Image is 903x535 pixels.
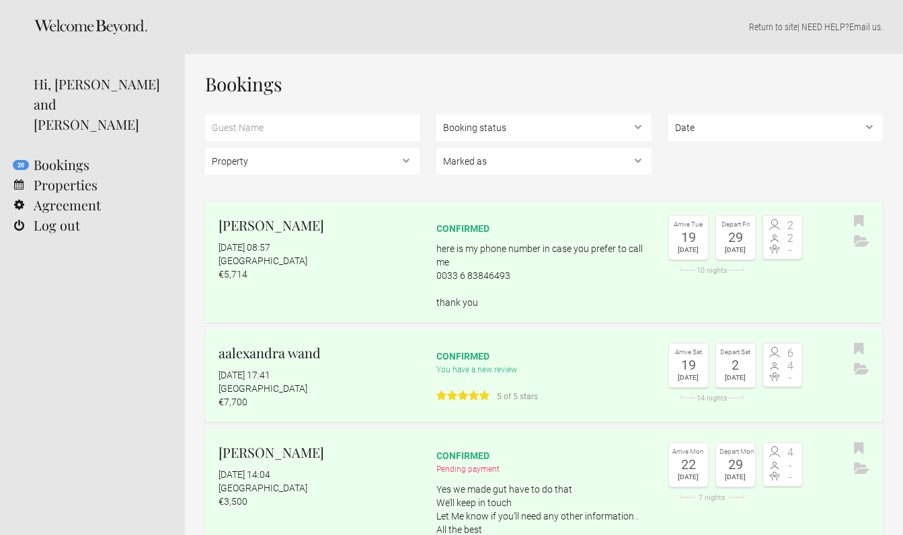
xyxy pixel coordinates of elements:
span: 4 [783,361,799,372]
h2: aalexandra wand [219,343,420,363]
p: | NEED HELP? . [205,20,883,34]
span: - [783,472,799,483]
div: [DATE] [719,471,752,483]
flynt-date-display: [DATE] 14:04 [219,469,270,480]
a: Email us [849,22,881,32]
div: 19 [672,231,705,244]
span: 2 [783,220,799,231]
div: Arrive Mon [672,446,705,458]
flynt-date-display: [DATE] 17:41 [219,370,270,380]
flynt-currency: €7,700 [219,397,247,407]
div: 2 [719,358,752,372]
a: aalexandra wand [DATE] 17:41 [GEOGRAPHIC_DATA] €7,700 confirmed You have a new review 5 of 5 star... [205,329,883,422]
h1: Bookings [205,74,883,94]
span: - [783,245,799,255]
input: Guest Name [205,114,420,141]
a: [PERSON_NAME] [DATE] 08:57 [GEOGRAPHIC_DATA] €5,714 confirmed here is my phone number in case you... [205,202,883,323]
button: Bookmark [851,212,867,232]
div: [DATE] [719,244,752,256]
div: 10 nights [668,267,756,274]
div: [DATE] [719,372,752,384]
div: Pending payment [436,462,651,476]
div: Depart Mon [719,446,752,458]
span: - [783,460,799,471]
div: You have a new review [436,363,651,404]
flynt-currency: €5,714 [219,269,247,280]
button: Bookmark [851,339,867,360]
div: [GEOGRAPHIC_DATA] [219,481,420,495]
div: Arrive Sat [672,347,705,358]
select: , [668,114,883,141]
div: confirmed [436,449,651,462]
span: 2 [783,233,799,244]
div: 7 nights [668,494,756,501]
div: [DATE] [672,372,705,384]
div: Arrive Tue [672,219,705,231]
h2: [PERSON_NAME] [219,442,420,462]
p: here is my phone number in case you prefer to call me 0033 6 83846493 thank you [436,242,651,309]
div: Hi, [PERSON_NAME] and [PERSON_NAME] [34,74,165,134]
flynt-notification-badge: 20 [13,160,29,170]
button: Archive [851,232,873,252]
h2: [PERSON_NAME] [219,215,420,235]
div: 29 [719,231,752,244]
span: 6 [783,348,799,359]
div: 29 [719,458,752,471]
button: Bookmark [851,439,867,459]
button: Archive [851,360,873,380]
button: Archive [851,459,873,479]
div: [DATE] [672,471,705,483]
div: [GEOGRAPHIC_DATA] [219,254,420,267]
div: Depart Fri [719,219,752,231]
div: [DATE] [672,244,705,256]
div: 19 [672,358,705,372]
span: 4 [783,448,799,458]
div: confirmed [436,222,651,235]
div: 22 [672,458,705,471]
div: Depart Sat [719,347,752,358]
flynt-date-display: [DATE] 08:57 [219,242,270,253]
div: 14 nights [668,395,756,402]
select: , , [436,114,651,141]
select: , , , [436,148,651,175]
div: confirmed [436,349,651,363]
span: - [783,372,799,383]
div: [GEOGRAPHIC_DATA] [219,382,420,395]
span: 5 of 5 stars [492,390,538,403]
flynt-currency: €3,500 [219,496,247,507]
a: Return to site [749,22,797,32]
